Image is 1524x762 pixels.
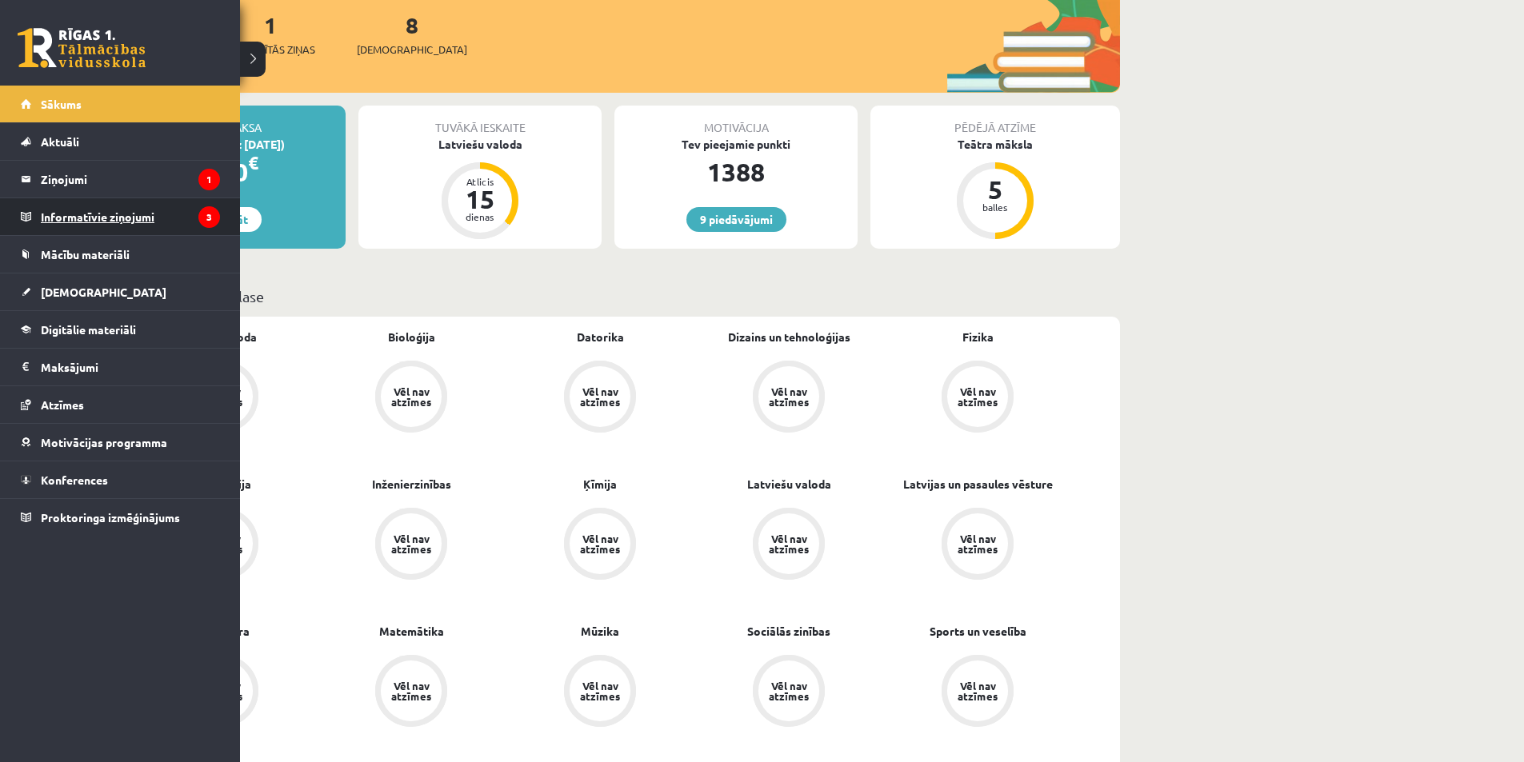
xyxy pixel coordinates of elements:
[766,680,811,701] div: Vēl nav atzīmes
[41,473,108,487] span: Konferences
[41,285,166,299] span: [DEMOGRAPHIC_DATA]
[41,247,130,261] span: Mācību materiāli
[41,134,79,149] span: Aktuāli
[41,161,220,197] legend: Ziņojumi
[971,177,1019,202] div: 5
[357,10,467,58] a: 8[DEMOGRAPHIC_DATA]
[728,329,850,345] a: Dizains un tehnoloģijas
[198,169,220,190] i: 1
[357,42,467,58] span: [DEMOGRAPHIC_DATA]
[694,361,883,436] a: Vēl nav atzīmes
[578,386,622,407] div: Vēl nav atzīmes
[198,206,220,228] i: 3
[883,655,1072,730] a: Vēl nav atzīmes
[41,349,220,385] legend: Maksājumi
[41,397,84,412] span: Atzīmes
[41,322,136,337] span: Digitālie materiāli
[317,361,506,436] a: Vēl nav atzīmes
[577,329,624,345] a: Datorika
[317,655,506,730] a: Vēl nav atzīmes
[389,533,434,554] div: Vēl nav atzīmes
[379,623,444,640] a: Matemātika
[614,106,858,136] div: Motivācija
[456,212,504,221] div: dienas
[41,97,82,111] span: Sākums
[21,424,220,461] a: Motivācijas programma
[21,311,220,348] a: Digitālie materiāli
[583,476,617,493] a: Ķīmija
[21,198,220,235] a: Informatīvie ziņojumi3
[614,136,858,153] div: Tev pieejamie punkti
[962,329,994,345] a: Fizika
[694,508,883,583] a: Vēl nav atzīmes
[21,161,220,197] a: Ziņojumi1
[456,177,504,186] div: Atlicis
[21,499,220,536] a: Proktoringa izmēģinājums
[883,508,1072,583] a: Vēl nav atzīmes
[358,136,602,241] a: Latviešu valoda Atlicis 15 dienas
[388,329,435,345] a: Bioloģija
[955,386,1000,407] div: Vēl nav atzīmes
[358,136,602,153] div: Latviešu valoda
[903,476,1053,493] a: Latvijas un pasaules vēsture
[226,10,315,58] a: 1Neizlasītās ziņas
[389,680,434,701] div: Vēl nav atzīmes
[955,533,1000,554] div: Vēl nav atzīmes
[766,386,811,407] div: Vēl nav atzīmes
[870,136,1120,241] a: Teātra māksla 5 balles
[21,86,220,122] a: Sākums
[317,508,506,583] a: Vēl nav atzīmes
[686,207,786,232] a: 9 piedāvājumi
[41,198,220,235] legend: Informatīvie ziņojumi
[18,28,146,68] a: Rīgas 1. Tālmācības vidusskola
[21,461,220,498] a: Konferences
[578,533,622,554] div: Vēl nav atzīmes
[21,349,220,385] a: Maksājumi
[102,285,1114,307] p: Mācību plāns 8.a JK klase
[21,273,220,310] a: [DEMOGRAPHIC_DATA]
[372,476,451,493] a: Inženierzinības
[955,680,1000,701] div: Vēl nav atzīmes
[226,42,315,58] span: Neizlasītās ziņas
[41,510,180,525] span: Proktoringa izmēģinājums
[930,623,1026,640] a: Sports un veselība
[21,386,220,423] a: Atzīmes
[456,186,504,212] div: 15
[506,655,694,730] a: Vēl nav atzīmes
[747,623,830,640] a: Sociālās zinības
[358,106,602,136] div: Tuvākā ieskaite
[870,136,1120,153] div: Teātra māksla
[971,202,1019,212] div: balles
[506,508,694,583] a: Vēl nav atzīmes
[506,361,694,436] a: Vēl nav atzīmes
[747,476,831,493] a: Latviešu valoda
[21,123,220,160] a: Aktuāli
[578,680,622,701] div: Vēl nav atzīmes
[21,236,220,273] a: Mācību materiāli
[41,435,167,449] span: Motivācijas programma
[766,533,811,554] div: Vēl nav atzīmes
[248,151,258,174] span: €
[389,386,434,407] div: Vēl nav atzīmes
[870,106,1120,136] div: Pēdējā atzīme
[694,655,883,730] a: Vēl nav atzīmes
[883,361,1072,436] a: Vēl nav atzīmes
[614,153,858,191] div: 1388
[581,623,619,640] a: Mūzika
